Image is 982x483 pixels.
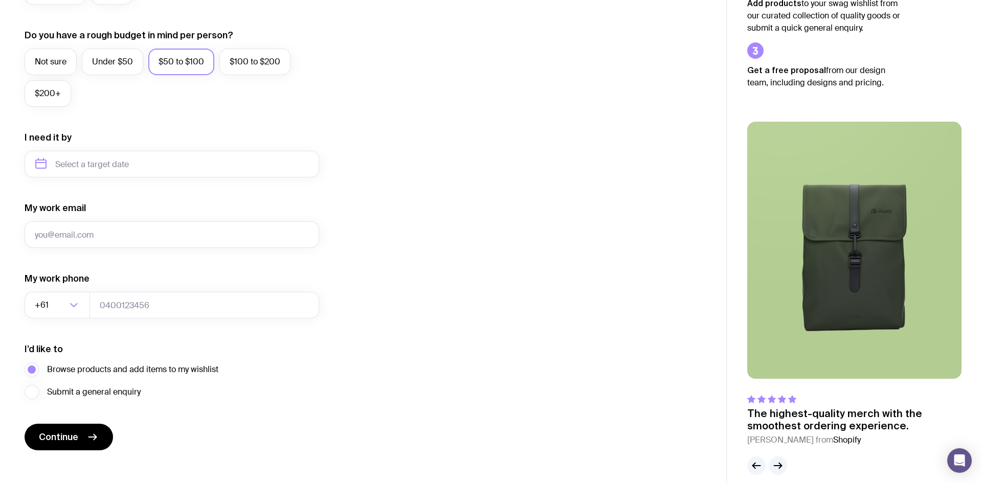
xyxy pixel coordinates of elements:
[25,29,233,41] label: Do you have a rough budget in mind per person?
[51,292,66,318] input: Search for option
[35,292,51,318] span: +61
[25,424,113,450] button: Continue
[947,448,972,473] div: Open Intercom Messenger
[148,49,214,75] label: $50 to $100
[25,202,86,214] label: My work email
[25,343,63,355] label: I’d like to
[747,434,962,446] cite: [PERSON_NAME] from
[25,49,77,75] label: Not sure
[25,151,319,177] input: Select a target date
[25,131,72,144] label: I need it by
[833,434,861,445] span: Shopify
[747,65,826,75] strong: Get a free proposal
[47,363,218,376] span: Browse products and add items to my wishlist
[747,407,962,432] p: The highest-quality merch with the smoothest ordering experience.
[25,272,90,285] label: My work phone
[25,221,319,248] input: you@email.com
[747,64,901,89] p: from our design team, including designs and pricing.
[219,49,291,75] label: $100 to $200
[25,292,90,318] div: Search for option
[39,431,78,443] span: Continue
[82,49,143,75] label: Under $50
[90,292,319,318] input: 0400123456
[47,386,141,398] span: Submit a general enquiry
[25,80,71,107] label: $200+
